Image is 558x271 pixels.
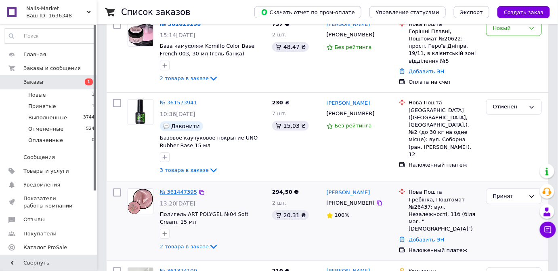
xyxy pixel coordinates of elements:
[460,9,483,15] span: Экспорт
[160,135,258,148] a: Базовое каучуковое покрытие UNO Rubber Base 15 мл
[497,6,550,18] button: Создать заказ
[454,6,489,18] button: Экспорт
[26,5,87,12] span: Nails-Market
[376,9,439,15] span: Управление статусами
[128,21,153,46] img: Фото товару
[23,195,75,210] span: Показатели работы компании
[325,198,376,208] div: [PHONE_NUMBER]
[489,9,550,15] a: Создать заказ
[28,114,67,121] span: Выполненные
[160,189,197,195] a: № 361447395
[23,167,69,175] span: Товары и услуги
[327,21,370,28] a: [PERSON_NAME]
[28,91,46,99] span: Новые
[160,167,209,173] span: 3 товара в заказе
[409,196,480,233] div: Гребінка, Поштомат №26437: вул. Незалежності, 11б (біля маг. "[DEMOGRAPHIC_DATA]")
[160,243,218,250] a: 2 товара в заказе
[23,216,45,223] span: Отзывы
[409,78,480,86] div: Оплата на счет
[92,137,94,144] span: 0
[272,100,289,106] span: 230 ₴
[128,189,153,214] img: Фото товару
[28,137,63,144] span: Оплаченные
[28,103,56,110] span: Принятые
[493,24,525,33] div: Новый
[272,21,289,27] span: 737 ₴
[409,68,444,74] a: Добавить ЭН
[160,111,195,117] span: 10:36[DATE]
[369,6,446,18] button: Управление статусами
[160,75,218,81] a: 2 товара в заказе
[272,42,309,52] div: 48.47 ₴
[23,65,81,72] span: Заказы и сообщения
[409,28,480,65] div: Горішні Плавні, Поштомат №20622: просп. Героїв Дніпра, 19/11, в клієнтській зоні відділення №5
[409,247,480,254] div: Наложенный платеж
[85,78,93,85] span: 1
[335,123,372,129] span: Без рейтинга
[128,99,153,125] a: Фото товару
[272,200,287,206] span: 2 шт.
[160,43,254,57] a: База камуфляж Komilfo Color Base French 003, 30 мл (гель-банка)
[540,222,556,238] button: Чат с покупателем
[121,7,191,17] h1: Список заказов
[409,237,444,243] a: Добавить ЭН
[327,189,370,197] a: [PERSON_NAME]
[327,100,370,107] a: [PERSON_NAME]
[28,125,63,133] span: Отмененные
[272,189,299,195] span: 294,50 ₴
[4,29,95,43] input: Поиск
[160,211,249,225] a: Полигель ART POLYGEL №04 Soft Cream, 15 мл
[171,123,200,129] span: Дзвонити
[335,212,350,218] span: 100%
[92,103,94,110] span: 1
[23,244,67,251] span: Каталог ProSale
[409,107,480,158] div: [GEOGRAPHIC_DATA] ([GEOGRAPHIC_DATA], [GEOGRAPHIC_DATA].), №2 (до 30 кг на одне місце): вул. Собо...
[504,9,543,15] span: Создать заказ
[160,167,218,173] a: 3 товара в заказе
[23,78,43,86] span: Заказы
[160,100,197,106] a: № 361573941
[493,192,525,201] div: Принят
[325,30,376,40] div: [PHONE_NUMBER]
[272,32,287,38] span: 2 шт.
[254,6,361,18] button: Скачать отчет по пром-оплате
[23,154,55,161] span: Сообщения
[23,51,46,58] span: Главная
[163,123,170,129] img: :speech_balloon:
[128,188,153,214] a: Фото товару
[160,200,195,207] span: 13:20[DATE]
[23,230,57,237] span: Покупатели
[493,103,525,111] div: Отменен
[92,91,94,99] span: 1
[86,125,94,133] span: 524
[23,181,60,188] span: Уведомления
[272,110,287,116] span: 7 шт.
[160,21,201,27] a: № 361629298
[272,121,309,131] div: 15.03 ₴
[83,114,94,121] span: 3744
[128,100,153,125] img: Фото товару
[160,243,209,250] span: 2 товара в заказе
[409,161,480,169] div: Наложенный платеж
[160,32,195,38] span: 15:14[DATE]
[409,188,480,196] div: Нова Пошта
[409,99,480,106] div: Нова Пошта
[261,8,355,16] span: Скачать отчет по пром-оплате
[335,44,372,50] span: Без рейтинга
[325,108,376,119] div: [PHONE_NUMBER]
[160,75,209,81] span: 2 товара в заказе
[26,12,97,19] div: Ваш ID: 1636348
[272,210,309,220] div: 20.31 ₴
